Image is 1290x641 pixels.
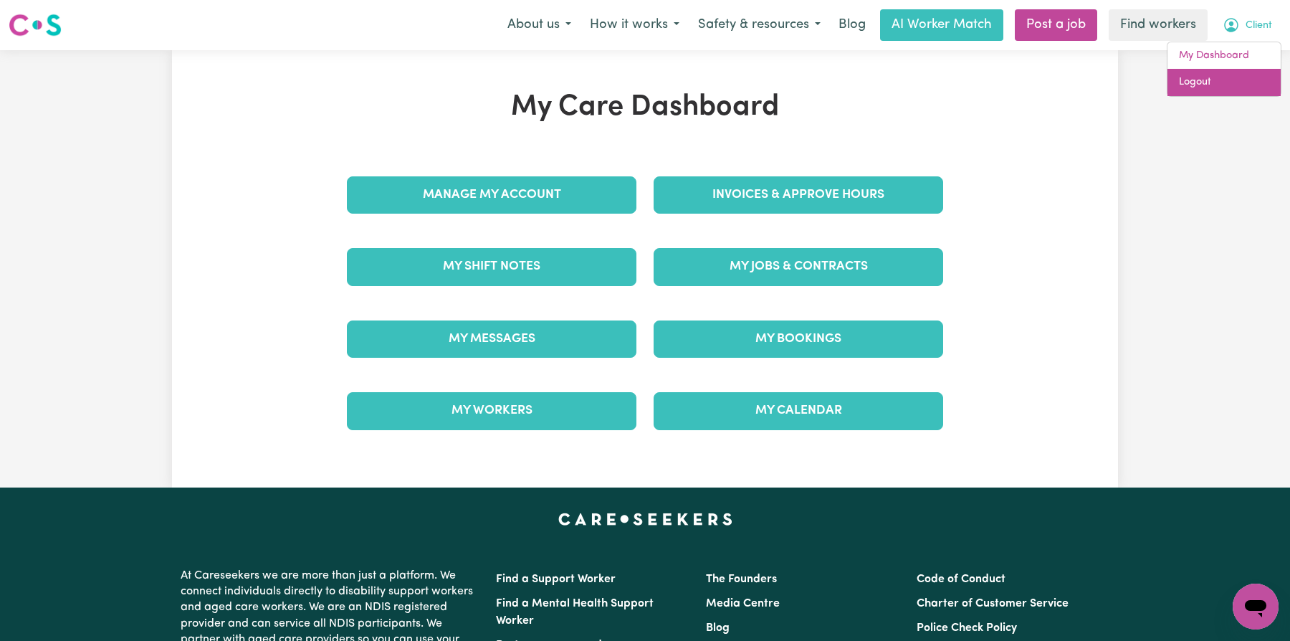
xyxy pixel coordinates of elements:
[654,320,943,358] a: My Bookings
[706,598,780,609] a: Media Centre
[654,248,943,285] a: My Jobs & Contracts
[496,598,654,627] a: Find a Mental Health Support Worker
[917,574,1005,585] a: Code of Conduct
[580,10,689,40] button: How it works
[689,10,830,40] button: Safety & resources
[9,12,62,38] img: Careseekers logo
[1167,69,1281,96] a: Logout
[1167,42,1281,70] a: My Dashboard
[347,392,636,429] a: My Workers
[1167,42,1281,97] div: My Account
[9,9,62,42] a: Careseekers logo
[1015,9,1097,41] a: Post a job
[830,9,874,41] a: Blog
[347,248,636,285] a: My Shift Notes
[654,176,943,214] a: Invoices & Approve Hours
[496,574,616,585] a: Find a Support Worker
[917,598,1069,609] a: Charter of Customer Service
[338,90,952,125] h1: My Care Dashboard
[1109,9,1208,41] a: Find workers
[1213,10,1281,40] button: My Account
[1233,584,1279,630] iframe: Button to launch messaging window
[654,392,943,429] a: My Calendar
[347,320,636,358] a: My Messages
[880,9,1003,41] a: AI Worker Match
[1246,18,1272,34] span: Client
[917,622,1017,634] a: Police Check Policy
[706,574,777,585] a: The Founders
[558,513,732,525] a: Careseekers home page
[347,176,636,214] a: Manage My Account
[706,622,730,634] a: Blog
[498,10,580,40] button: About us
